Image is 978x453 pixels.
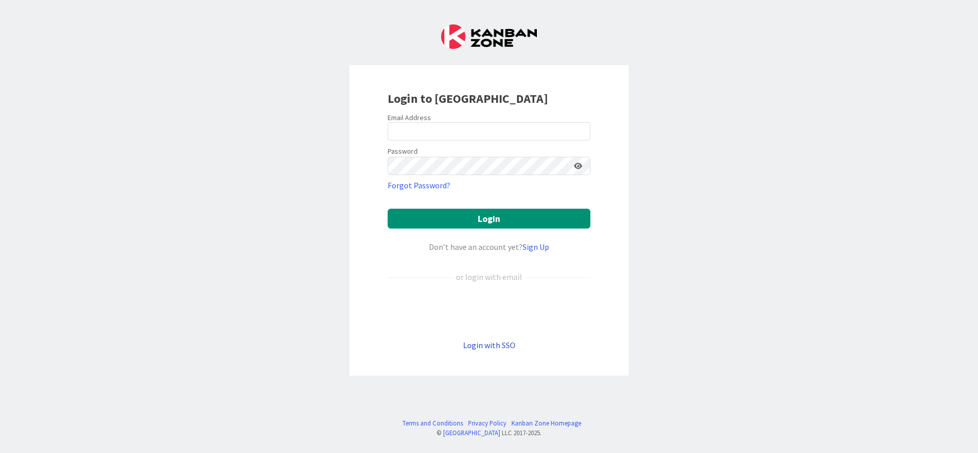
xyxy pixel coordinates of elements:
[388,91,548,106] b: Login to [GEOGRAPHIC_DATA]
[388,241,590,253] div: Don’t have an account yet?
[388,209,590,229] button: Login
[388,146,418,157] label: Password
[511,418,581,428] a: Kanban Zone Homepage
[463,340,515,350] a: Login with SSO
[402,418,463,428] a: Terms and Conditions
[388,113,431,122] label: Email Address
[443,429,500,437] a: [GEOGRAPHIC_DATA]
[523,242,549,252] a: Sign Up
[397,428,581,438] div: © LLC 2017- 2025 .
[441,24,537,49] img: Kanban Zone
[453,271,525,283] div: or login with email
[388,179,450,191] a: Forgot Password?
[468,418,506,428] a: Privacy Policy
[383,300,595,322] iframe: Sign in with Google Button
